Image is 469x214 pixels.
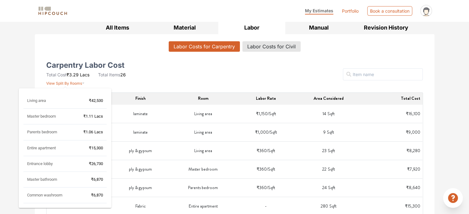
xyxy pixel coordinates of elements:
span: Lacs [94,114,103,119]
span: ₹8,640 [406,184,420,191]
span: ₹360 [257,147,267,154]
span: ₹1.06 [83,130,93,134]
span: ₹6,870 [91,193,103,197]
button: Total Cost [401,95,420,102]
span: / Sqft [269,129,277,135]
span: ₹360 [257,166,267,172]
a: Portfolio [342,8,359,14]
span: Master bedroom [27,114,56,119]
td: 23 [297,142,360,160]
span: Total Cost [46,72,67,77]
button: Material [151,21,218,34]
span: Sqft [328,184,335,191]
td: laminate [109,123,172,142]
span: Master bathroom [27,177,57,182]
span: ₹1,150 [256,111,268,117]
span: / Sqft [267,147,275,154]
td: Living area [172,105,234,123]
button: Labor Costs for Civil [242,41,301,52]
span: Sqft [327,111,335,117]
span: Sqft [328,166,335,172]
span: ₹8,280 [406,147,420,154]
span: My Estimates [305,8,333,13]
button: View Split By Rooms [46,78,85,86]
td: 24 [297,179,360,197]
td: ply & gypsum [109,142,172,160]
span: ₹1.11 [83,114,93,119]
td: Living area [172,123,234,142]
span: View Split By Rooms [46,81,82,86]
td: 9 [297,123,360,142]
img: logo-horizontal.svg [37,6,68,16]
span: Parents bedroom [27,130,57,134]
button: Manual [285,21,352,34]
span: logo-horizontal.svg [37,4,68,18]
td: Master bedroom [172,160,234,179]
span: ₹6,870 [91,177,103,182]
span: ₹15,300 [405,203,420,209]
span: Entire apartment [27,146,56,150]
span: ₹16,100 [405,111,420,117]
span: Living area [27,98,46,103]
span: Entrance lobby [27,161,53,166]
div: - [265,203,267,209]
button: Labor Rate [256,95,276,102]
span: Lacs [80,72,89,77]
span: Common washroom [27,193,62,197]
button: Finish [135,95,146,102]
td: 14 [297,105,360,123]
button: Revision History [352,21,420,34]
th: Room [172,93,234,104]
td: Parents bedroom [172,179,234,197]
h5: Carpentry Labor Cost [46,63,125,68]
span: ₹9,000 [405,129,420,135]
span: ₹26,730 [89,161,103,166]
span: ₹360 [257,184,267,191]
span: ₹42,530 [89,98,103,103]
button: Labor [218,21,286,34]
input: Item name [343,68,423,80]
td: Living area [172,142,234,160]
span: Sqft [327,129,334,135]
td: ply & gypsum [109,160,172,179]
button: Area Considered [314,95,344,102]
td: laminate [109,105,172,123]
button: All Items [84,21,151,34]
span: Total Items [98,72,120,77]
span: Lacs [94,130,103,134]
span: ₹15,300 [89,146,103,150]
span: / Sqft [267,166,275,172]
button: Labor Costs for Carpentry [169,41,240,52]
div: Book a consultation [367,6,412,16]
span: ₹3.29 [67,72,79,77]
td: 22 [297,160,360,179]
span: Sqft [328,147,335,154]
span: / Sqft [268,111,276,117]
span: ₹1,000 [255,129,269,135]
td: ply & gypsum [109,179,172,197]
span: / Sqft [267,184,275,191]
span: ₹7,920 [407,166,420,172]
span: Sqft [329,203,336,209]
li: 26 [98,71,126,78]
